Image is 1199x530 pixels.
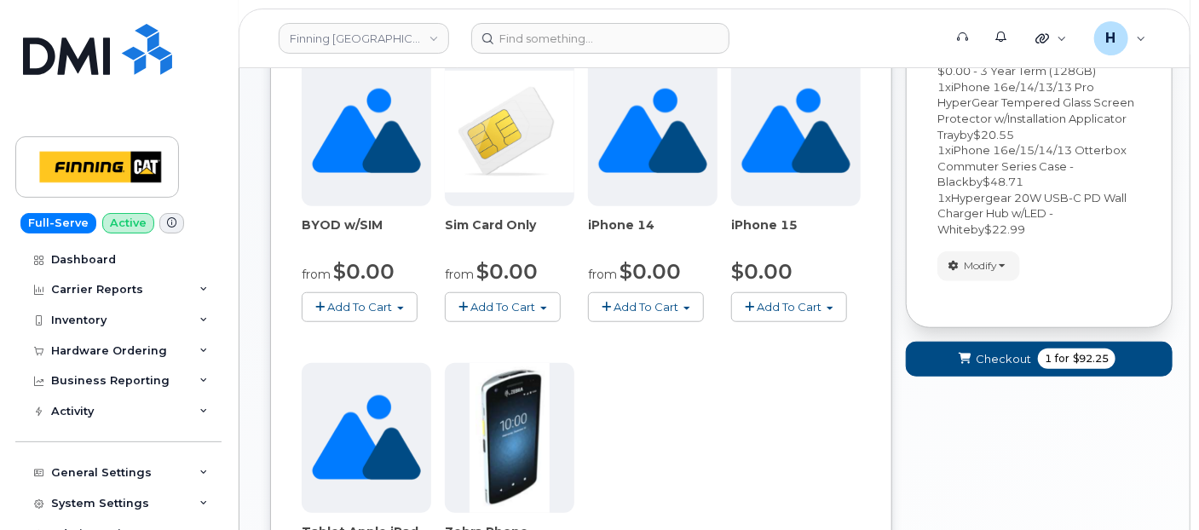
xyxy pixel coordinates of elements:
button: Checkout 1 for $92.25 [906,342,1173,377]
small: from [445,267,474,282]
span: 1 [937,80,945,94]
img: no_image_found-2caef05468ed5679b831cfe6fc140e25e0c280774317ffc20a367ab7fd17291e.png [312,363,420,513]
img: Screenshot_2023-11-28_140213.png [470,363,549,513]
div: x by [937,79,1141,142]
img: no_image_found-2caef05468ed5679b831cfe6fc140e25e0c280774317ffc20a367ab7fd17291e.png [312,56,420,206]
a: Finning Canada [279,23,449,54]
span: Modify [964,258,997,274]
button: Add To Cart [302,292,418,322]
span: iPhone 16e/15/14/13 Otterbox Commuter Series Case - Black [937,143,1127,188]
span: 1 [937,191,945,205]
span: Hypergear 20W USB-C PD Wall Charger Hub w/LED - White [937,191,1127,236]
span: Checkout [976,351,1031,367]
small: from [302,267,331,282]
span: $0.00 [731,259,793,284]
div: iPhone 15 [731,216,861,251]
button: Modify [937,251,1020,281]
span: $92.25 [1073,351,1109,366]
img: no_image_found-2caef05468ed5679b831cfe6fc140e25e0c280774317ffc20a367ab7fd17291e.png [741,56,850,206]
small: from [588,267,617,282]
span: $48.71 [983,175,1023,188]
span: Add To Cart [614,300,679,314]
div: hakaur@dminc.com [1082,21,1158,55]
input: Find something... [471,23,729,54]
div: iPhone 14 [588,216,718,251]
div: $0.00 - 3 Year Term (128GB) [937,63,1141,79]
button: Add To Cart [445,292,561,322]
button: Add To Cart [731,292,847,322]
button: Add To Cart [588,292,704,322]
div: x by [937,142,1141,190]
span: $20.55 [973,128,1014,141]
span: $0.00 [620,259,681,284]
span: H [1106,28,1116,49]
span: $0.00 [476,259,538,284]
span: $22.99 [984,222,1025,236]
img: ______________2020-08-11___23.11.32.png [445,71,574,193]
div: Sim Card Only [445,216,574,251]
div: BYOD w/SIM [302,216,431,251]
span: for [1052,351,1073,366]
span: Add To Cart [758,300,822,314]
span: 1 [937,143,945,157]
span: 1 [1045,351,1052,366]
img: no_image_found-2caef05468ed5679b831cfe6fc140e25e0c280774317ffc20a367ab7fd17291e.png [598,56,706,206]
div: Quicklinks [1023,21,1079,55]
span: Add To Cart [328,300,393,314]
span: iPhone 16e/14/13/13 Pro HyperGear Tempered Glass Screen Protector w/Installation Applicator Tray [937,80,1134,141]
span: $0.00 [333,259,395,284]
span: Add To Cart [471,300,536,314]
div: x by [937,190,1141,238]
